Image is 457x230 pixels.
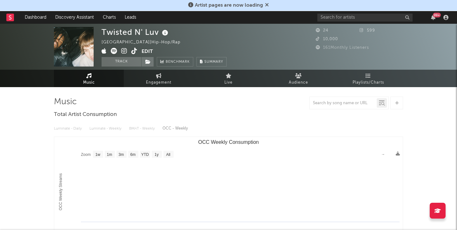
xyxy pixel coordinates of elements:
[310,101,377,106] input: Search by song name or URL
[316,29,328,33] span: 24
[194,70,263,87] a: Live
[198,139,259,145] text: OCC Weekly Consumption
[196,57,227,67] button: Summary
[124,70,194,87] a: Engagement
[155,152,159,157] text: 1y
[433,13,441,17] div: 99 +
[316,46,369,50] span: 161 Monthly Listeners
[102,27,170,37] div: Twisted N' Luv
[204,60,223,64] span: Summary
[107,152,112,157] text: 1m
[289,79,308,86] span: Audience
[195,3,263,8] span: Artist pages are now loading
[317,14,413,22] input: Search for artists
[431,15,435,20] button: 99+
[166,58,190,66] span: Benchmark
[102,39,188,46] div: [GEOGRAPHIC_DATA] | Hip-Hop/Rap
[360,29,375,33] span: 599
[141,152,149,157] text: YTD
[333,70,403,87] a: Playlists/Charts
[381,152,385,157] text: →
[102,57,141,67] button: Track
[146,79,171,86] span: Engagement
[119,152,124,157] text: 3m
[157,57,193,67] a: Benchmark
[130,152,136,157] text: 6m
[224,79,233,86] span: Live
[98,11,120,24] a: Charts
[142,48,153,56] button: Edit
[96,152,101,157] text: 1w
[83,79,95,86] span: Music
[58,173,63,210] text: OCC Weekly Streams
[265,3,269,8] span: Dismiss
[51,11,98,24] a: Discovery Assistant
[316,37,338,41] span: 10,000
[54,70,124,87] a: Music
[81,152,91,157] text: Zoom
[353,79,384,86] span: Playlists/Charts
[54,111,117,118] span: Total Artist Consumption
[120,11,141,24] a: Leads
[263,70,333,87] a: Audience
[20,11,51,24] a: Dashboard
[166,152,170,157] text: All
